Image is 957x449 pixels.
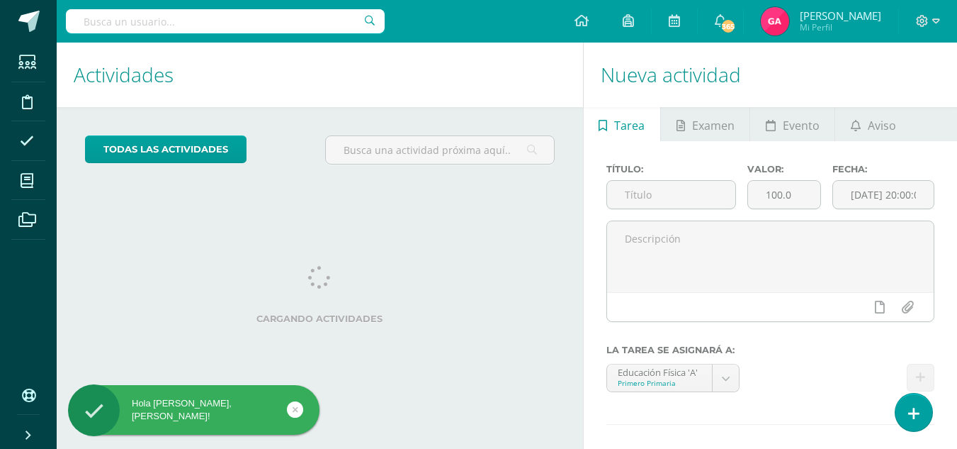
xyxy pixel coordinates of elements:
a: Evento [750,107,834,141]
label: La tarea se asignará a: [606,345,934,355]
span: [PERSON_NAME] [800,9,881,23]
span: Examen [692,109,735,143]
input: Título [607,181,736,209]
label: Fecha: [832,164,934,174]
input: Busca un usuario... [66,9,385,33]
div: Educación Física 'A' [618,365,701,378]
h1: Actividades [74,43,566,107]
a: Tarea [584,107,660,141]
span: Tarea [614,109,645,143]
input: Fecha de entrega [833,181,934,209]
span: 365 [720,18,736,34]
span: Aviso [868,109,896,143]
a: Aviso [835,107,911,141]
h1: Nueva actividad [601,43,940,107]
a: Educación Física 'A'Primero Primaria [607,365,739,392]
a: todas las Actividades [85,135,247,163]
div: Primero Primaria [618,378,701,388]
span: Mi Perfil [800,21,881,33]
label: Cargando actividades [85,314,555,324]
label: Valor: [747,164,821,174]
a: Examen [661,107,749,141]
span: Evento [783,109,820,143]
div: Hola [PERSON_NAME], [PERSON_NAME]! [68,397,319,423]
label: Título: [606,164,737,174]
input: Busca una actividad próxima aquí... [326,136,553,164]
input: Puntos máximos [748,181,820,209]
img: bc95009a8779818eb14de362ecacf4d5.png [761,7,789,35]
